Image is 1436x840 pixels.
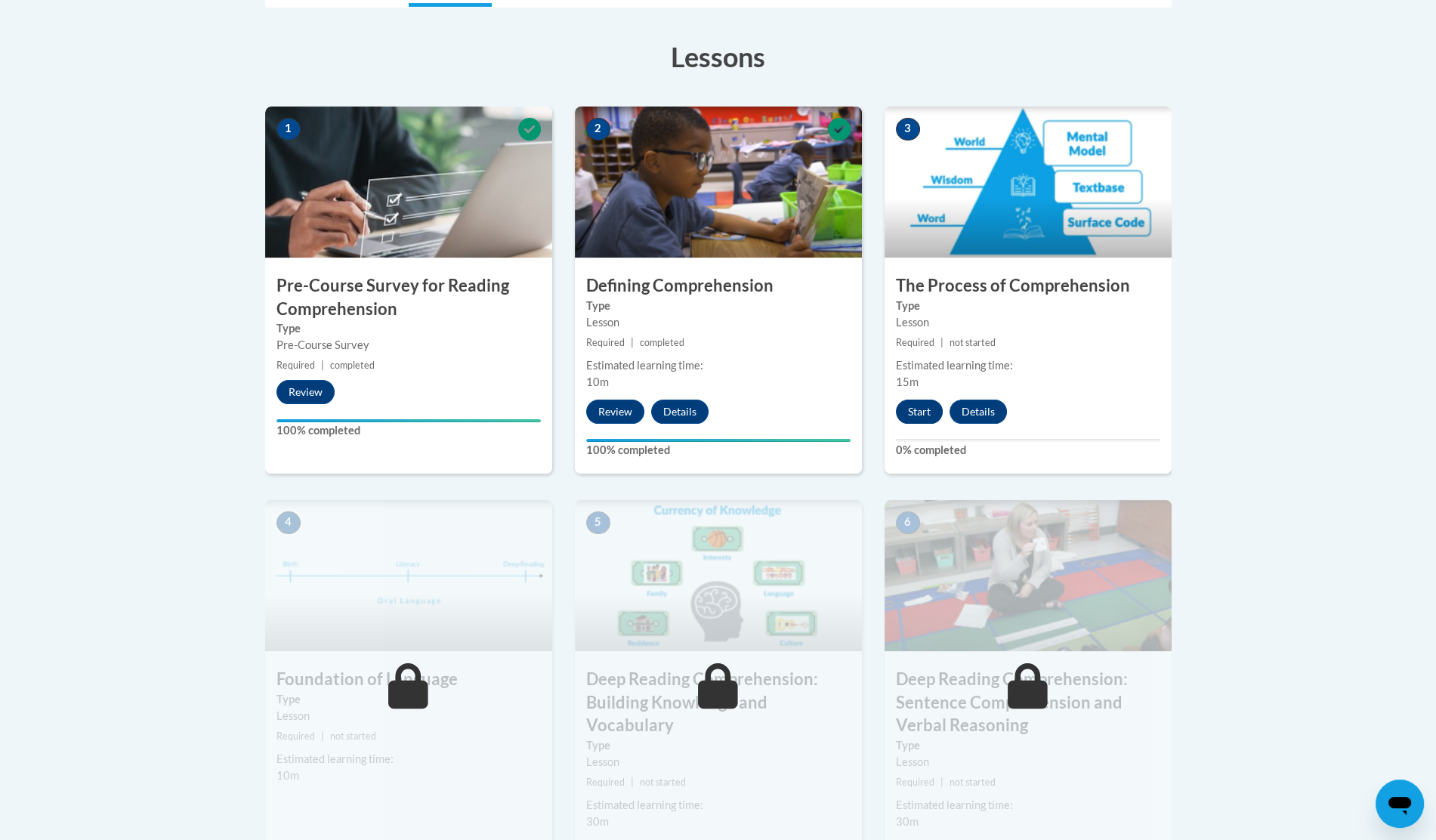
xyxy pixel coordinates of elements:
label: Type [896,737,1160,754]
h3: Pre-Course Survey for Reading Comprehension [265,274,552,321]
button: Details [950,400,1007,424]
span: 10m [586,375,609,388]
button: Review [586,400,644,424]
div: Lesson [896,314,1160,331]
div: Lesson [586,754,851,771]
h3: Deep Reading Comprehension: Building Knowledge and Vocabulary [575,668,862,737]
h3: Defining Comprehension [575,274,862,298]
span: completed [640,337,684,348]
div: Lesson [896,754,1160,771]
h3: The Process of Comprehension [885,274,1172,298]
div: Your progress [276,419,541,422]
label: Type [276,320,541,337]
span: | [321,730,324,742]
span: | [631,777,634,788]
span: 4 [276,511,301,534]
img: Course Image [575,107,862,258]
label: Type [586,298,851,314]
span: 1 [276,118,301,141]
span: not started [950,777,996,788]
span: 5 [586,511,610,534]
h3: Foundation of Language [265,668,552,691]
span: Required [586,777,625,788]
h3: Deep Reading Comprehension: Sentence Comprehension and Verbal Reasoning [885,668,1172,737]
div: Estimated learning time: [896,357,1160,374]
div: Estimated learning time: [896,797,1160,814]
span: | [940,777,943,788]
span: Required [896,337,934,348]
span: 2 [586,118,610,141]
span: not started [640,777,686,788]
span: 10m [276,769,299,782]
img: Course Image [265,107,552,258]
img: Course Image [575,500,862,651]
span: not started [950,337,996,348]
h3: Lessons [265,38,1172,76]
span: | [321,360,324,371]
span: not started [330,730,376,742]
button: Details [651,400,709,424]
div: Estimated learning time: [586,797,851,814]
span: 6 [896,511,920,534]
span: 15m [896,375,919,388]
img: Course Image [885,107,1172,258]
img: Course Image [265,500,552,651]
span: Required [276,360,315,371]
span: Required [276,730,315,742]
label: 100% completed [276,422,541,439]
span: | [631,337,634,348]
img: Course Image [885,500,1172,651]
div: Your progress [586,439,851,442]
button: Review [276,380,335,404]
span: 30m [586,815,609,828]
label: Type [586,737,851,754]
span: Required [896,777,934,788]
label: Type [276,691,541,708]
span: Required [586,337,625,348]
span: 30m [896,815,919,828]
button: Start [896,400,943,424]
div: Lesson [586,314,851,331]
div: Pre-Course Survey [276,337,541,354]
label: 100% completed [586,442,851,459]
span: 3 [896,118,920,141]
div: Estimated learning time: [586,357,851,374]
label: Type [896,298,1160,314]
span: completed [330,360,375,371]
div: Lesson [276,708,541,724]
div: Estimated learning time: [276,751,541,767]
span: | [940,337,943,348]
label: 0% completed [896,442,1160,459]
iframe: Button to launch messaging window [1376,780,1424,828]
